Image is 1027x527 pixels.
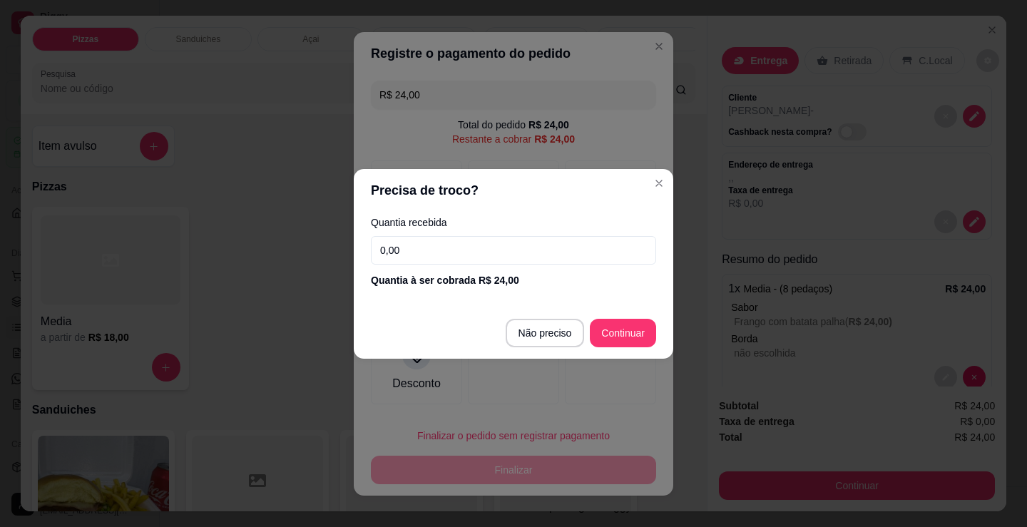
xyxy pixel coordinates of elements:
[506,319,585,347] button: Não preciso
[590,319,656,347] button: Continuar
[371,273,656,287] div: Quantia à ser cobrada R$ 24,00
[371,218,656,227] label: Quantia recebida
[354,169,673,212] header: Precisa de troco?
[648,172,670,195] button: Close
